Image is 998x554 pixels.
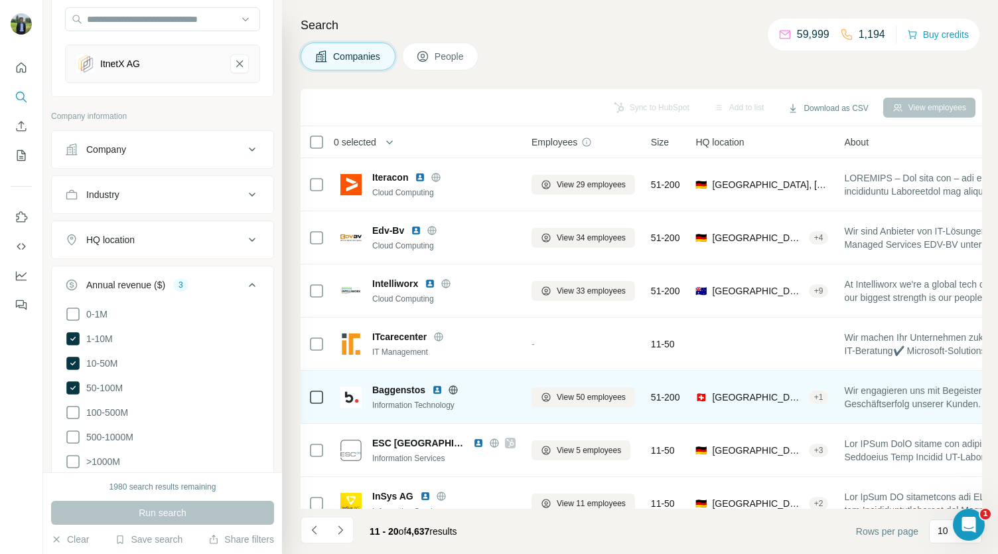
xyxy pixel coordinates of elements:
img: LinkedIn logo [420,491,431,502]
button: Navigate to next page [327,517,354,543]
div: + 1 [809,391,829,403]
span: 10-50M [81,357,117,370]
img: LinkedIn logo [432,385,443,395]
button: Navigate to previous page [301,517,327,543]
span: 11-50 [651,337,675,351]
button: Search [11,85,32,109]
span: Intelliworx [372,277,418,290]
div: + 4 [809,232,829,244]
img: LinkedIn logo [415,172,425,183]
div: Information Services [372,506,516,517]
span: of [399,526,407,537]
button: Save search [115,533,182,546]
span: ITcarecenter [372,330,427,343]
span: 11-50 [651,444,675,457]
span: results [370,526,457,537]
span: [GEOGRAPHIC_DATA], [GEOGRAPHIC_DATA]|[GEOGRAPHIC_DATA]|[GEOGRAPHIC_DATA] [712,231,803,244]
span: 51-200 [651,178,680,191]
span: 100-500M [81,406,128,419]
span: 1 [980,509,991,519]
button: ItnetX AG-remove-button [230,54,249,73]
button: Clear [51,533,89,546]
span: Edv-Bv [372,224,404,237]
span: Companies [333,50,382,63]
span: [GEOGRAPHIC_DATA], [GEOGRAPHIC_DATA] [712,284,803,298]
span: 4,637 [406,526,429,537]
span: InSys AG [372,490,413,503]
span: - [532,339,535,349]
p: 10 [938,524,948,537]
img: ItnetX AG-logo [76,54,95,73]
img: LinkedIn logo [425,278,435,289]
span: 0 selected [334,136,376,149]
div: Annual revenue ($) [86,278,165,292]
button: View 29 employees [532,175,635,195]
button: View 11 employees [532,494,635,513]
button: View 50 employees [532,387,635,407]
img: Logo of ESC Deutschland [340,440,362,461]
span: [GEOGRAPHIC_DATA], [GEOGRAPHIC_DATA]|[GEOGRAPHIC_DATA]|[GEOGRAPHIC_DATA] [712,497,803,510]
button: Enrich CSV [11,114,32,138]
span: Size [651,136,669,149]
button: My lists [11,143,32,167]
span: Rows per page [856,525,918,538]
span: 51-200 [651,391,680,404]
img: Logo of Iteracon [340,174,362,195]
div: Industry [86,188,119,201]
span: HQ location [695,136,744,149]
span: People [435,50,465,63]
span: 🇩🇪 [695,178,707,191]
span: View 33 employees [557,285,626,297]
img: Logo of Baggenstos [340,387,362,408]
img: Logo of Intelliworx [340,280,362,302]
p: 1,194 [859,27,885,43]
iframe: Intercom live chat [953,509,985,541]
button: Download as CSV [778,98,877,118]
span: 🇩🇪 [695,497,707,510]
img: Logo of ITcarecenter [340,333,362,355]
span: View 11 employees [557,498,626,509]
span: 51-200 [651,231,680,244]
span: [GEOGRAPHIC_DATA], [GEOGRAPHIC_DATA] [712,391,803,404]
button: Use Surfe on LinkedIn [11,205,32,229]
button: Annual revenue ($)3 [52,269,273,306]
img: LinkedIn logo [411,225,421,236]
span: 1-10M [81,332,113,345]
span: View 29 employees [557,179,626,191]
div: Information Technology [372,399,516,411]
button: View 33 employees [532,281,635,301]
span: About [844,136,869,149]
div: + 2 [809,498,829,509]
span: 🇩🇪 [695,231,707,244]
span: [GEOGRAPHIC_DATA], [GEOGRAPHIC_DATA] [712,444,803,457]
span: 🇩🇪 [695,444,707,457]
div: Cloud Computing [372,240,516,252]
span: 🇨🇭 [695,391,707,404]
div: + 9 [809,285,829,297]
span: [GEOGRAPHIC_DATA], [GEOGRAPHIC_DATA]|[GEOGRAPHIC_DATA]|[GEOGRAPHIC_DATA] [712,178,828,191]
div: Company [86,143,126,156]
span: 50-100M [81,381,123,395]
img: Logo of Edv-Bv [340,227,362,248]
img: LinkedIn logo [473,438,484,448]
div: 3 [173,279,188,291]
span: ESC [GEOGRAPHIC_DATA] [372,436,466,450]
p: 59,999 [797,27,829,43]
div: Cloud Computing [372,187,516,199]
button: Use Surfe API [11,234,32,258]
span: 0-1M [81,308,107,321]
div: Information Services [372,452,516,464]
span: View 50 employees [557,391,626,403]
button: Feedback [11,293,32,317]
h4: Search [301,16,982,35]
button: View 34 employees [532,228,635,248]
button: Share filters [208,533,274,546]
button: Quick start [11,56,32,80]
div: 1980 search results remaining [109,481,216,493]
div: IT Management [372,346,516,358]
button: Buy credits [907,25,969,44]
button: View 5 employees [532,440,630,460]
span: 11 - 20 [370,526,399,537]
span: View 34 employees [557,232,626,244]
span: View 5 employees [557,444,621,456]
